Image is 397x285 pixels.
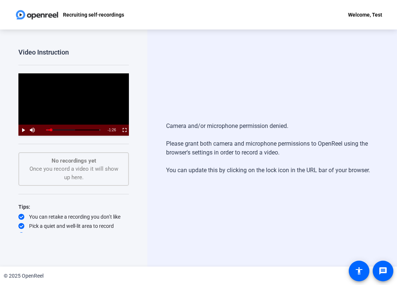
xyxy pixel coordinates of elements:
[108,128,109,132] span: -
[15,7,59,22] img: OpenReel logo
[4,272,43,280] div: © 2025 OpenReel
[27,157,121,182] div: Once you record a video it will show up here.
[18,232,129,239] div: Be yourself! It doesn’t have to be perfect
[63,10,124,19] p: Recruiting self-recordings
[46,129,100,131] div: Progress Bar
[109,128,116,132] span: 1:26
[18,202,129,211] div: Tips:
[355,267,363,275] mat-icon: accessibility
[18,222,129,230] div: Pick a quiet and well-lit area to record
[18,48,129,57] div: Video Instruction
[28,125,37,136] button: Mute
[166,114,378,182] div: Camera and/or microphone permission denied. Please grant both camera and microphone permissions t...
[379,267,387,275] mat-icon: message
[18,73,129,136] div: Video Player
[120,125,129,136] button: Fullscreen
[27,157,121,165] p: No recordings yet
[348,10,382,19] div: Welcome, Test
[18,125,28,136] button: Play
[18,213,129,220] div: You can retake a recording you don’t like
